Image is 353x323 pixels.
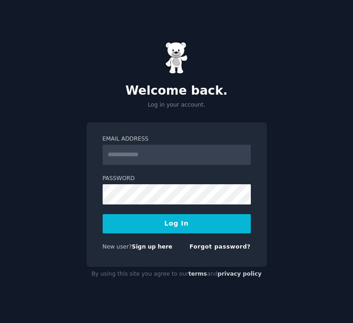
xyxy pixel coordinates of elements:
[103,214,251,233] button: Log In
[103,244,132,250] span: New user?
[165,42,188,74] img: Gummy Bear
[87,101,267,109] p: Log in your account.
[188,271,207,277] a: terms
[103,135,251,143] label: Email Address
[87,267,267,282] div: By using this site you agree to our and
[218,271,262,277] a: privacy policy
[132,244,172,250] a: Sign up here
[87,84,267,98] h2: Welcome back.
[190,244,251,250] a: Forgot password?
[103,175,251,183] label: Password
